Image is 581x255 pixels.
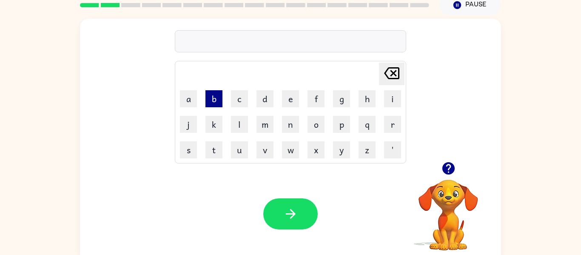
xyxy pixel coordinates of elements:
[333,90,350,107] button: g
[359,141,376,158] button: z
[406,166,491,252] video: Your browser must support playing .mp4 files to use Literably. Please try using another browser.
[308,116,325,133] button: o
[384,116,401,133] button: r
[180,141,197,158] button: s
[282,90,299,107] button: e
[205,90,222,107] button: b
[205,116,222,133] button: k
[180,90,197,107] button: a
[308,141,325,158] button: x
[333,141,350,158] button: y
[256,116,273,133] button: m
[384,90,401,107] button: i
[256,90,273,107] button: d
[180,116,197,133] button: j
[256,141,273,158] button: v
[282,116,299,133] button: n
[333,116,350,133] button: p
[231,90,248,107] button: c
[359,90,376,107] button: h
[308,90,325,107] button: f
[282,141,299,158] button: w
[384,141,401,158] button: '
[231,141,248,158] button: u
[231,116,248,133] button: l
[359,116,376,133] button: q
[205,141,222,158] button: t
